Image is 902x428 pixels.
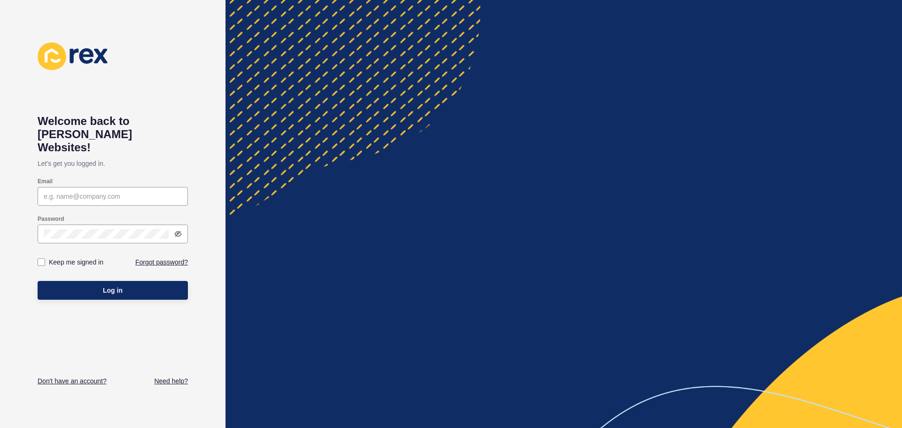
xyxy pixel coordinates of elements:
[38,281,188,300] button: Log in
[49,257,103,267] label: Keep me signed in
[44,192,182,201] input: e.g. name@company.com
[103,286,123,295] span: Log in
[38,115,188,154] h1: Welcome back to [PERSON_NAME] Websites!
[38,178,53,185] label: Email
[38,215,64,223] label: Password
[135,257,188,267] a: Forgot password?
[154,376,188,386] a: Need help?
[38,376,107,386] a: Don't have an account?
[38,154,188,173] p: Let's get you logged in.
